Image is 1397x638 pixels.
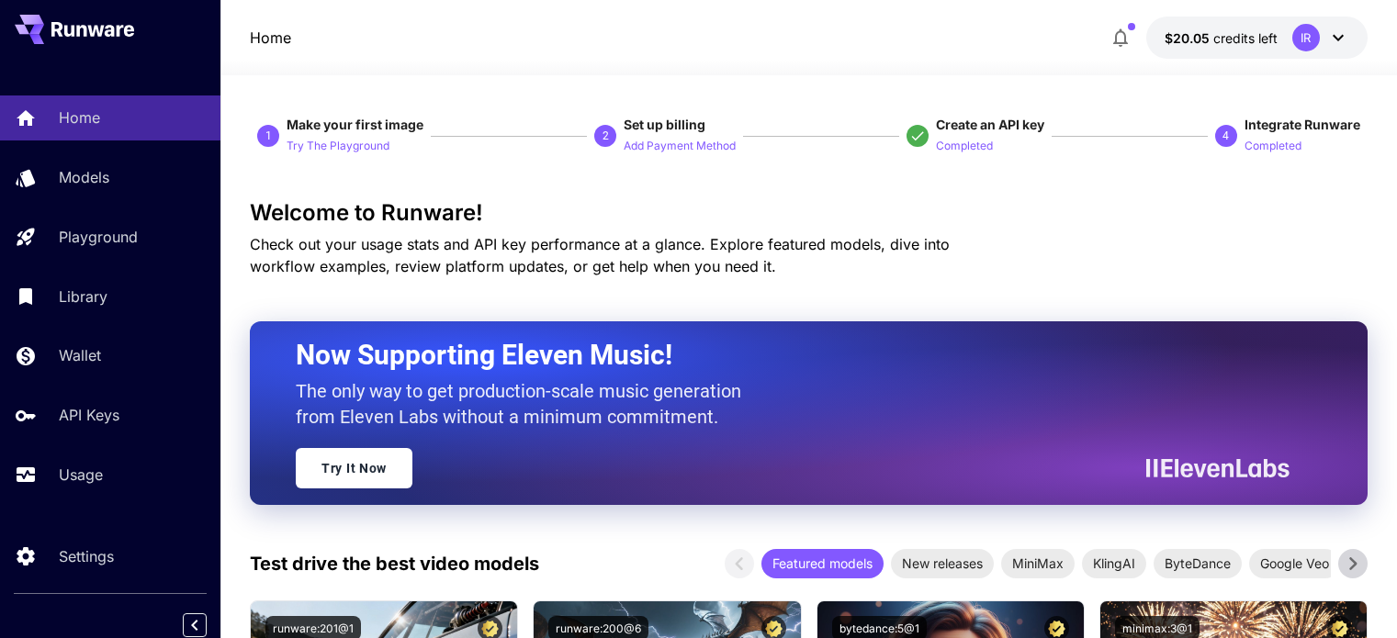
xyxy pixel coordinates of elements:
[761,554,884,574] span: Featured models
[1222,128,1229,144] p: 4
[59,226,138,248] p: Playground
[1213,30,1278,46] span: credits left
[59,166,109,188] p: Models
[296,338,1276,373] h2: Now Supporting Eleven Music!
[287,134,389,156] button: Try The Playground
[59,106,100,129] p: Home
[936,117,1044,132] span: Create an API key
[1245,138,1301,155] p: Completed
[265,128,272,144] p: 1
[250,200,1368,226] h3: Welcome to Runware!
[250,235,950,275] span: Check out your usage stats and API key performance at a glance. Explore featured models, dive int...
[1001,549,1075,578] div: MiniMax
[1082,549,1146,578] div: KlingAI
[296,378,755,430] p: The only way to get production-scale music generation from Eleven Labs without a minimum commitment.
[936,138,993,155] p: Completed
[1245,117,1360,132] span: Integrate Runware
[287,117,423,132] span: Make your first image
[183,613,207,637] button: Collapse sidebar
[1249,549,1340,578] div: Google Veo
[761,549,884,578] div: Featured models
[1154,554,1242,574] span: ByteDance
[250,27,291,49] nav: breadcrumb
[1146,17,1368,59] button: $20.05IR
[250,27,291,49] a: Home
[1249,554,1340,574] span: Google Veo
[59,344,101,366] p: Wallet
[1292,24,1320,51] div: IR
[1154,549,1242,578] div: ByteDance
[624,138,736,155] p: Add Payment Method
[624,117,705,132] span: Set up billing
[59,464,103,486] p: Usage
[59,545,114,567] p: Settings
[1165,28,1278,48] div: $20.05
[296,448,412,488] a: Try It Now
[603,128,609,144] p: 2
[891,549,994,578] div: New releases
[891,554,994,574] span: New releases
[1245,134,1301,156] button: Completed
[1165,30,1213,46] span: $20.05
[59,404,119,426] p: API Keys
[936,134,993,156] button: Completed
[59,285,107,308] p: Library
[287,138,389,155] p: Try The Playground
[1082,554,1146,574] span: KlingAI
[624,134,736,156] button: Add Payment Method
[250,550,539,577] p: Test drive the best video models
[1001,554,1075,574] span: MiniMax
